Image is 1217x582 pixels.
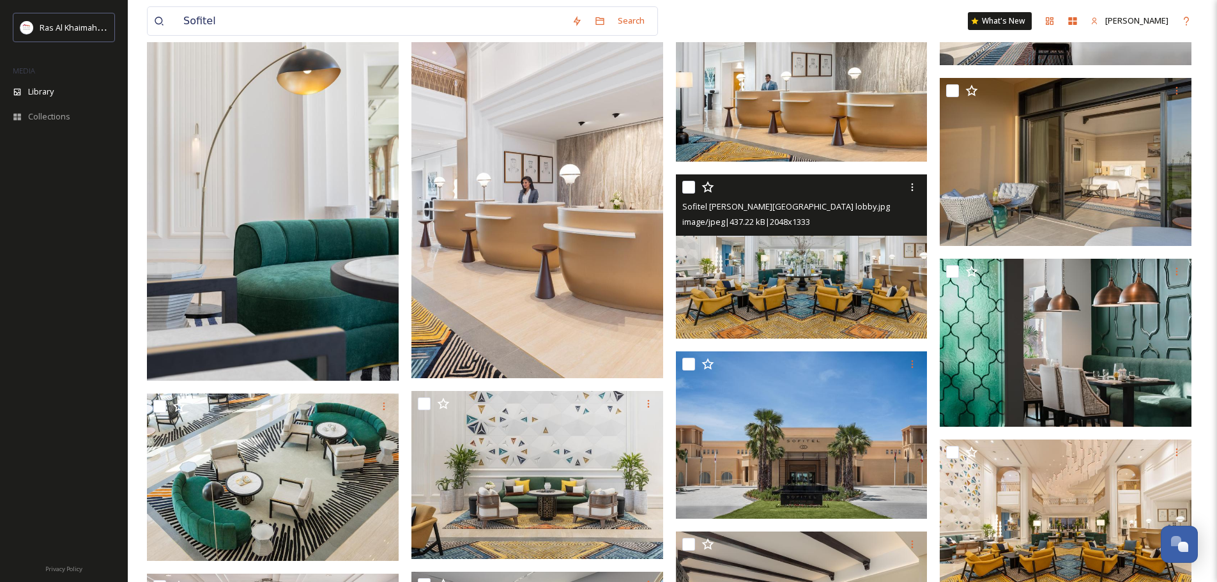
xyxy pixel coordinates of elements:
img: Sofitel Al Hamra Beach Resort lobby.jpg [147,394,399,562]
img: Sofitel Al Hamra Beach Resort lobby.jpg [147,3,399,380]
span: Sofitel [PERSON_NAME][GEOGRAPHIC_DATA] lobby.jpg [682,201,890,212]
a: What's New [968,12,1032,30]
img: Sofitel Al Hamra Beach Resort lobby.jpg [411,391,663,559]
img: Sofitel Al Hamra Beach Resort Entrance .jpg [676,351,928,519]
img: Sofitel Al Hamra Beach Resort .jpg [940,78,1191,246]
span: [PERSON_NAME] [1105,15,1168,26]
span: Ras Al Khaimah Tourism Development Authority [40,21,220,33]
span: MEDIA [13,66,35,75]
img: Logo_RAKTDA_RGB-01.png [20,21,33,34]
a: [PERSON_NAME] [1084,8,1175,33]
div: Search [611,8,651,33]
a: Privacy Policy [45,560,82,576]
img: Sofitel Al Hamra Beach Resort restaurant.jpg [940,259,1191,427]
span: Library [28,86,54,98]
span: Collections [28,111,70,123]
span: Privacy Policy [45,565,82,573]
img: Sofitel Al Hamra Beach Resort lobby.jpg [676,174,928,339]
img: Sofitel Al Hamra Beach Resort lobby.jpg [411,1,663,378]
input: Search your library [177,7,565,35]
span: image/jpeg | 437.22 kB | 2048 x 1333 [682,216,810,227]
button: Open Chat [1161,526,1198,563]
